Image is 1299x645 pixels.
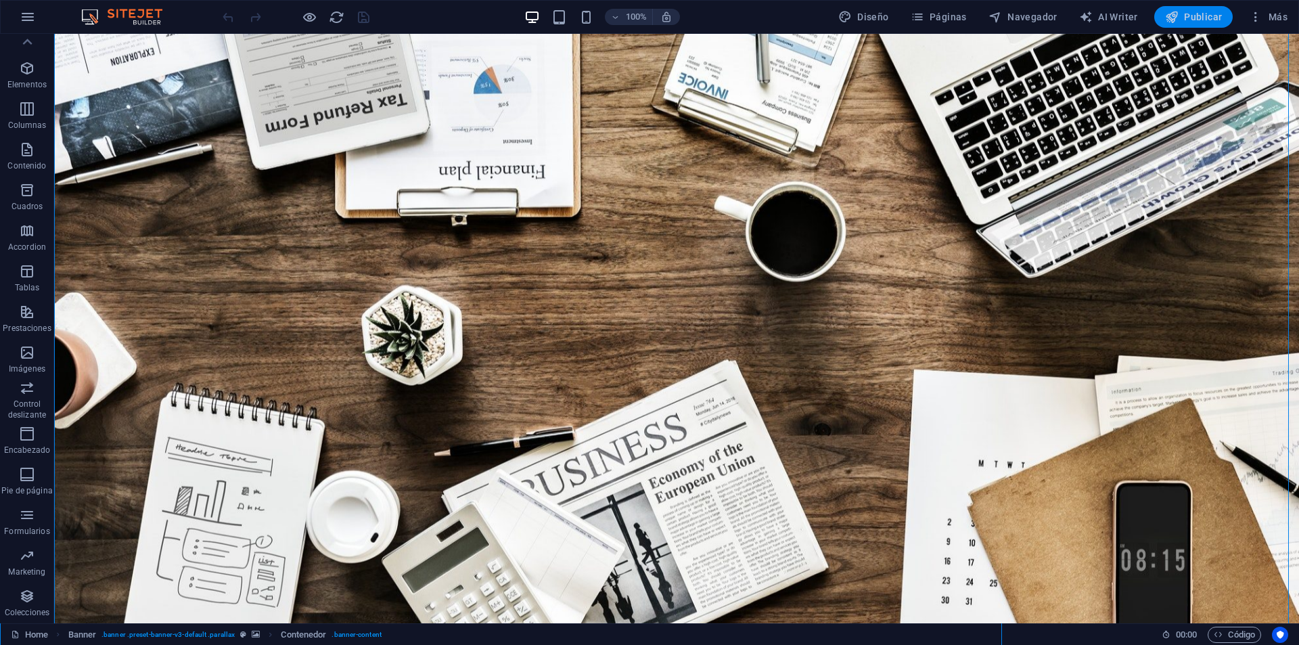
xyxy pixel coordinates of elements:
[4,445,50,455] p: Encabezado
[1185,629,1187,640] span: :
[1214,627,1255,643] span: Código
[7,160,46,171] p: Contenido
[1244,6,1293,28] button: Más
[68,627,382,643] nav: breadcrumb
[15,282,40,293] p: Tablas
[983,6,1063,28] button: Navegador
[8,566,45,577] p: Marketing
[1208,627,1261,643] button: Código
[3,323,51,334] p: Prestaciones
[281,627,326,643] span: Haz clic para seleccionar y doble clic para editar
[1272,627,1288,643] button: Usercentrics
[101,627,235,643] span: . banner .preset-banner-v3-default .parallax
[1154,6,1233,28] button: Publicar
[329,9,344,25] i: Volver a cargar página
[240,631,246,638] i: Este elemento es un preajuste personalizable
[1176,627,1197,643] span: 00 00
[68,627,97,643] span: Haz clic para seleccionar y doble clic para editar
[625,9,647,25] h6: 100%
[8,242,46,252] p: Accordion
[9,363,45,374] p: Imágenes
[1074,6,1143,28] button: AI Writer
[332,627,381,643] span: . banner-content
[78,9,179,25] img: Editor Logo
[605,9,653,25] button: 100%
[833,6,894,28] button: Diseño
[1165,10,1223,24] span: Publicar
[7,79,47,90] p: Elementos
[1,485,52,496] p: Pie de página
[1162,627,1198,643] h6: Tiempo de la sesión
[8,120,47,131] p: Columnas
[328,9,344,25] button: reload
[252,631,260,638] i: Este elemento contiene un fondo
[911,10,967,24] span: Páginas
[905,6,972,28] button: Páginas
[660,11,673,23] i: Al redimensionar, ajustar el nivel de zoom automáticamente para ajustarse al dispositivo elegido.
[1249,10,1287,24] span: Más
[5,607,49,618] p: Colecciones
[833,6,894,28] div: Diseño (Ctrl+Alt+Y)
[4,526,49,537] p: Formularios
[301,9,317,25] button: Haz clic para salir del modo de previsualización y seguir editando
[988,10,1057,24] span: Navegador
[838,10,889,24] span: Diseño
[11,627,48,643] a: Haz clic para cancelar la selección y doble clic para abrir páginas
[12,201,43,212] p: Cuadros
[1079,10,1138,24] span: AI Writer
